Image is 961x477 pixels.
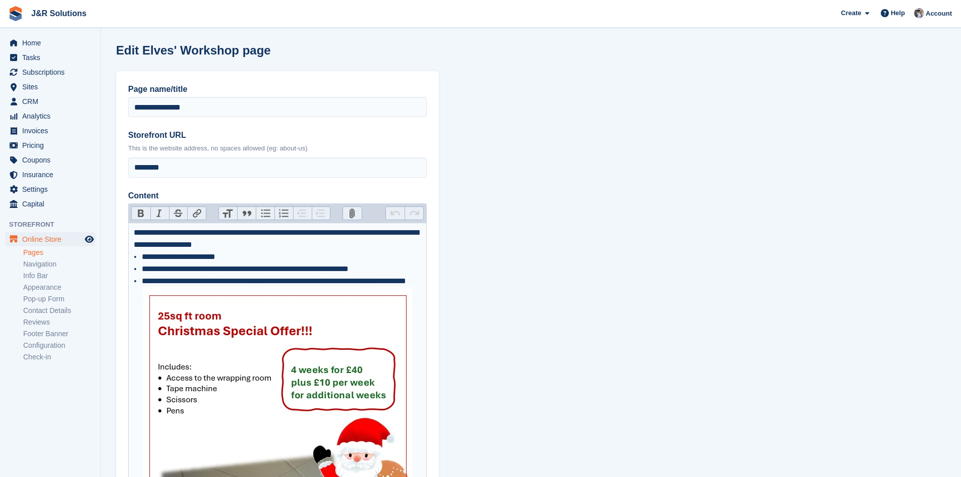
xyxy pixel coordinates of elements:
button: Bold [132,207,150,220]
a: menu [5,94,95,109]
a: Navigation [23,259,95,269]
a: menu [5,109,95,123]
a: menu [5,153,95,167]
a: Info Bar [23,271,95,281]
button: Redo [405,207,423,220]
p: This is the website address, no spaces allowed (eg: about-us) [128,143,427,153]
a: Configuration [23,341,95,350]
button: Increase Level [312,207,330,220]
img: Steve Revell [914,8,924,18]
a: Preview store [83,233,95,245]
a: menu [5,168,95,182]
a: Appearance [23,283,95,292]
a: menu [5,182,95,196]
button: Undo [386,207,405,220]
h1: Edit Elves' Workshop page [116,43,271,57]
span: Account [926,9,952,19]
button: Decrease Level [293,207,312,220]
span: Online Store [22,232,83,246]
span: Home [22,36,83,50]
span: Capital [22,197,83,211]
button: Bullets [256,207,274,220]
a: menu [5,80,95,94]
button: Strikethrough [169,207,188,220]
span: Invoices [22,124,83,138]
a: J&R Solutions [27,5,90,22]
a: Check-in [23,352,95,362]
a: menu [5,124,95,138]
span: Subscriptions [22,65,83,79]
a: menu [5,50,95,65]
button: Heading [219,207,238,220]
a: menu [5,232,95,246]
button: Attach Files [343,207,362,220]
a: Reviews [23,317,95,327]
button: Link [187,207,206,220]
a: menu [5,138,95,152]
a: Footer Banner [23,329,95,339]
span: Storefront [9,220,100,230]
a: Pages [23,248,95,257]
span: Sites [22,80,83,94]
span: Insurance [22,168,83,182]
span: Pricing [22,138,83,152]
button: Italic [150,207,169,220]
img: stora-icon-8386f47178a22dfd0bd8f6a31ec36ba5ce8667c1dd55bd0f319d3a0aa187defe.svg [8,6,23,21]
label: Content [128,190,427,202]
label: Storefront URL [128,129,427,141]
span: Tasks [22,50,83,65]
a: Pop-up Form [23,294,95,304]
a: Contact Details [23,306,95,315]
label: Page name/title [128,83,427,95]
a: menu [5,65,95,79]
a: menu [5,197,95,211]
span: Coupons [22,153,83,167]
button: Quote [237,207,256,220]
span: Analytics [22,109,83,123]
span: Create [841,8,861,18]
span: Settings [22,182,83,196]
button: Numbers [274,207,293,220]
a: menu [5,36,95,50]
span: CRM [22,94,83,109]
span: Help [891,8,905,18]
